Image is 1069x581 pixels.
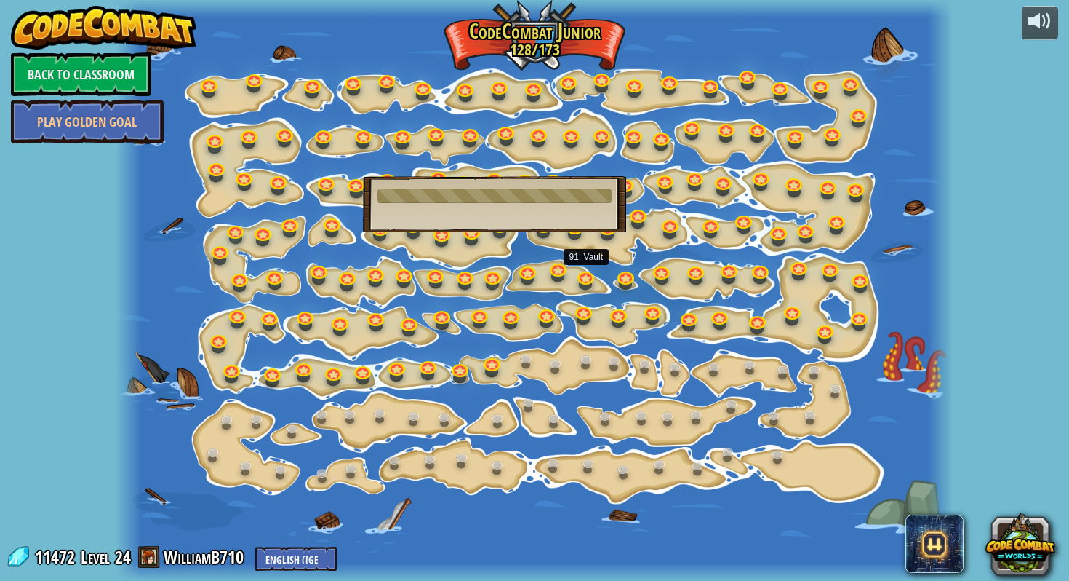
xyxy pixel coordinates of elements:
a: Back to Classroom [11,52,151,96]
a: WilliamB710 [164,545,248,569]
span: Level [81,545,110,569]
span: 24 [115,545,131,569]
span: 11472 [35,545,79,569]
button: Adjust volume [1022,6,1058,40]
a: Play Golden Goal [11,100,164,143]
img: CodeCombat - Learn how to code by playing a game [11,6,197,50]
